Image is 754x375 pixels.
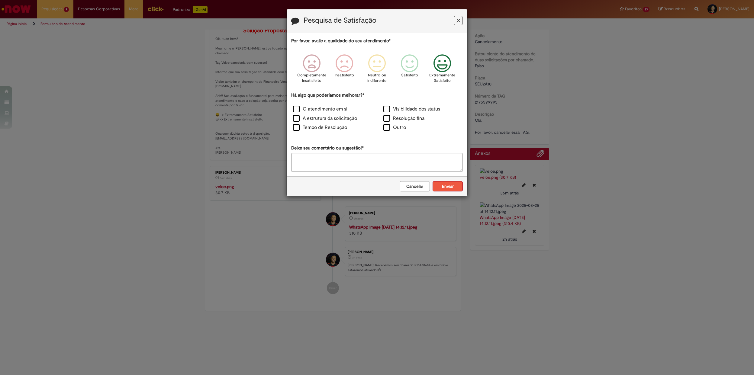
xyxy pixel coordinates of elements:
p: Extremamente Satisfeito [429,72,455,84]
div: Completamente Insatisfeito [296,50,327,91]
label: Tempo de Resolução [293,124,347,131]
div: Há algo que poderíamos melhorar?* [291,92,463,133]
div: Neutro ou indiferente [362,50,392,91]
label: Visibilidade dos status [383,106,440,113]
div: Satisfeito [394,50,425,91]
p: Insatisfeito [335,72,354,78]
label: A estrutura da solicitação [293,115,357,122]
label: Por favor, avalie a qualidade do seu atendimento* [291,38,391,44]
label: O atendimento em si [293,106,347,113]
p: Neutro ou indiferente [366,72,388,84]
label: Pesquisa de Satisfação [304,17,376,24]
button: Enviar [433,181,463,191]
div: Extremamente Satisfeito [427,50,458,91]
p: Completamente Insatisfeito [297,72,326,84]
p: Satisfeito [401,72,418,78]
label: Resolução final [383,115,426,122]
label: Outro [383,124,406,131]
div: Insatisfeito [329,50,360,91]
label: Deixe seu comentário ou sugestão!* [291,145,364,151]
button: Cancelar [400,181,430,191]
